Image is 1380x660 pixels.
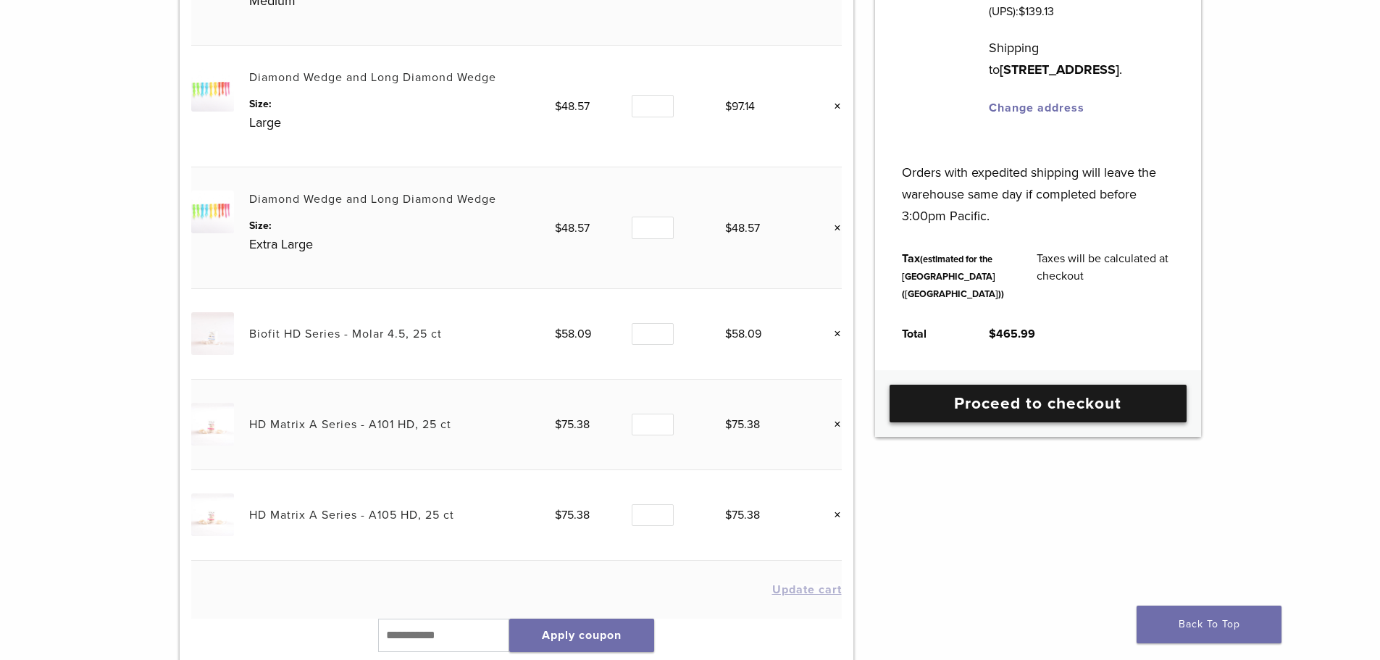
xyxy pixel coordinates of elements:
p: Orders with expedited shipping will leave the warehouse same day if completed before 3:00pm Pacific. [902,140,1174,227]
span: $ [1019,4,1025,19]
span: $ [725,99,732,114]
span: $ [555,417,561,432]
span: $ [725,327,732,341]
a: Remove this item [823,97,842,116]
a: Diamond Wedge and Long Diamond Wedge [249,70,496,85]
a: HD Matrix A Series - A105 HD, 25 ct [249,508,454,522]
bdi: 97.14 [725,99,755,114]
bdi: 58.09 [555,327,591,341]
dt: Size: [249,96,556,112]
p: Extra Large [249,233,556,255]
bdi: 48.57 [725,221,760,235]
span: $ [555,508,561,522]
bdi: 75.38 [555,417,590,432]
img: Biofit HD Series - Molar 4.5, 25 ct [191,312,234,355]
span: $ [725,508,732,522]
dt: Size: [249,218,556,233]
bdi: 48.57 [555,221,590,235]
span: $ [555,99,561,114]
a: Remove this item [823,325,842,343]
p: Large [249,112,556,133]
span: $ [725,221,732,235]
img: Diamond Wedge and Long Diamond Wedge [191,191,234,233]
button: Apply coupon [509,619,654,652]
bdi: 75.38 [555,508,590,522]
bdi: 75.38 [725,417,760,432]
p: Shipping to . [989,37,1174,80]
span: $ [555,327,561,341]
a: Remove this item [823,415,842,434]
a: Proceed to checkout [890,385,1187,422]
bdi: 75.38 [725,508,760,522]
th: Tax [886,238,1021,314]
a: Diamond Wedge and Long Diamond Wedge [249,192,496,206]
a: Back To Top [1137,606,1281,643]
td: Taxes will be calculated at checkout [1021,238,1190,314]
button: Update cart [772,584,842,596]
strong: [STREET_ADDRESS] [1000,62,1119,78]
img: HD Matrix A Series - A101 HD, 25 ct [191,403,234,446]
a: HD Matrix A Series - A101 HD, 25 ct [249,417,451,432]
span: $ [725,417,732,432]
a: Remove this item [823,219,842,238]
span: $ [989,327,996,341]
small: (estimated for the [GEOGRAPHIC_DATA] ([GEOGRAPHIC_DATA])) [902,254,1004,300]
bdi: 465.99 [989,327,1035,341]
a: Remove this item [823,506,842,525]
bdi: 139.13 [1019,4,1054,19]
a: Change address [989,101,1084,115]
img: HD Matrix A Series - A105 HD, 25 ct [191,493,234,536]
th: Total [886,314,973,354]
img: Diamond Wedge and Long Diamond Wedge [191,69,234,112]
span: $ [555,221,561,235]
bdi: 48.57 [555,99,590,114]
bdi: 58.09 [725,327,761,341]
a: Biofit HD Series - Molar 4.5, 25 ct [249,327,442,341]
